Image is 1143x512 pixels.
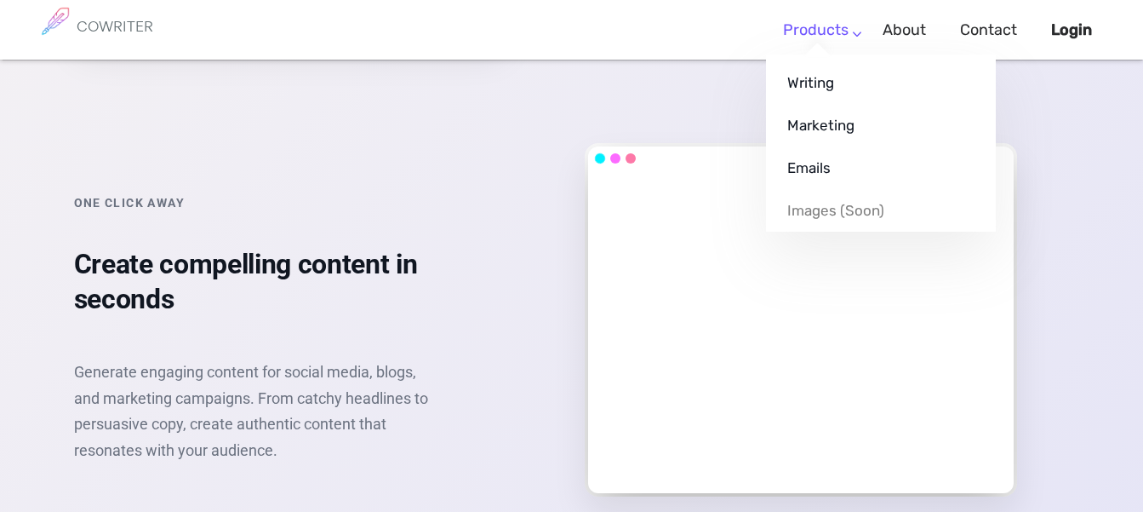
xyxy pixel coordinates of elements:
a: Products [783,5,849,55]
a: Marketing [766,104,996,147]
a: Login [1051,5,1092,55]
b: Login [1051,20,1092,39]
h6: COWRITER [77,19,153,34]
p: Generate engaging content for social media, blogs, and marketing campaigns. From catchy headlines... [74,360,440,463]
a: Emails [766,147,996,189]
h6: One click away [74,196,440,210]
h3: Create compelling content in seconds [74,223,440,338]
a: Contact [960,5,1017,55]
a: About [883,5,926,55]
a: Writing [766,61,996,104]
